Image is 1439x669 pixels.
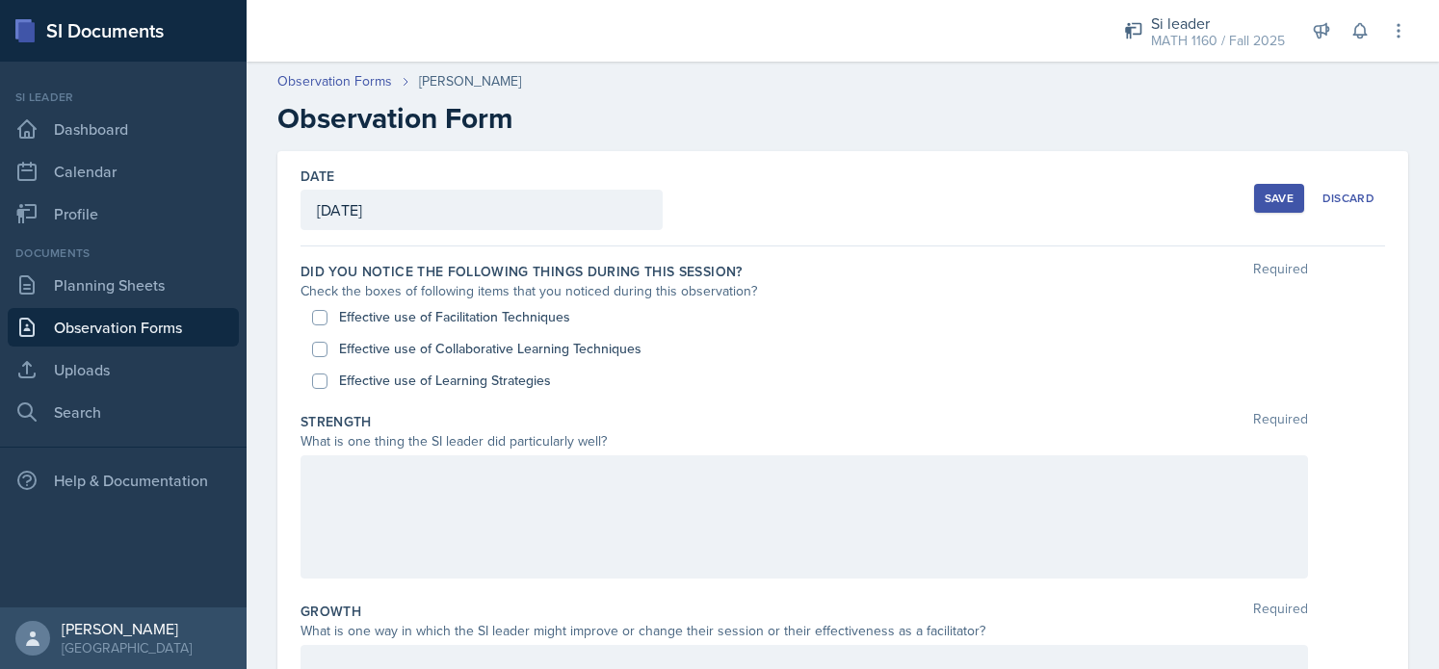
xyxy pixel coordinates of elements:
div: Check the boxes of following items that you noticed during this observation? [301,281,1308,301]
a: Search [8,393,239,431]
div: [GEOGRAPHIC_DATA] [62,638,192,657]
div: Si leader [1151,12,1285,35]
button: Save [1254,184,1304,213]
a: Planning Sheets [8,266,239,304]
h2: Observation Form [277,101,1408,136]
label: Effective use of Learning Strategies [339,371,551,391]
span: Required [1253,412,1308,431]
a: Observation Forms [277,71,392,91]
div: Documents [8,244,239,262]
a: Dashboard [8,110,239,148]
a: Calendar [8,152,239,191]
label: Date [301,167,334,186]
div: What is one way in which the SI leader might improve or change their session or their effectivene... [301,621,1308,641]
a: Observation Forms [8,308,239,347]
div: Discard [1322,191,1374,206]
div: What is one thing the SI leader did particularly well? [301,431,1308,451]
div: [PERSON_NAME] [419,71,521,91]
span: Required [1253,262,1308,281]
a: Profile [8,194,239,233]
button: Discard [1312,184,1385,213]
a: Uploads [8,350,239,389]
label: Did you notice the following things during this session? [301,262,743,281]
span: Required [1253,602,1308,621]
label: Strength [301,412,372,431]
div: Help & Documentation [8,461,239,500]
label: Growth [301,602,361,621]
div: MATH 1160 / Fall 2025 [1151,31,1285,51]
div: Si leader [8,89,239,106]
div: Save [1265,191,1294,206]
div: [PERSON_NAME] [62,619,192,638]
label: Effective use of Collaborative Learning Techniques [339,339,641,359]
label: Effective use of Facilitation Techniques [339,307,570,327]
